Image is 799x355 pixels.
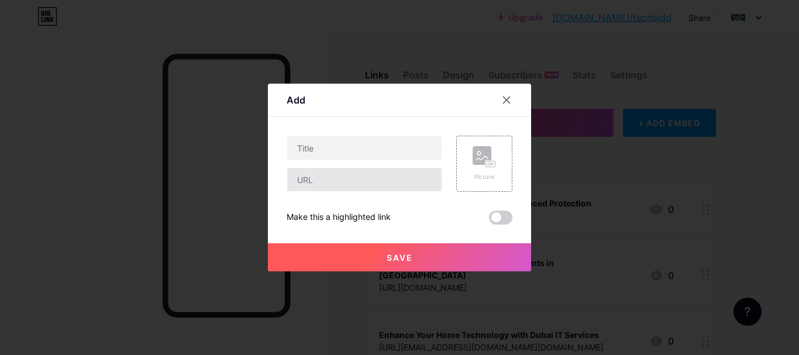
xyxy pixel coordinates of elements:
div: Add [287,93,305,107]
div: Make this a highlighted link [287,211,391,225]
div: Picture [473,173,496,181]
span: Save [387,253,413,263]
input: URL [287,168,442,191]
input: Title [287,136,442,160]
button: Save [268,243,531,271]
